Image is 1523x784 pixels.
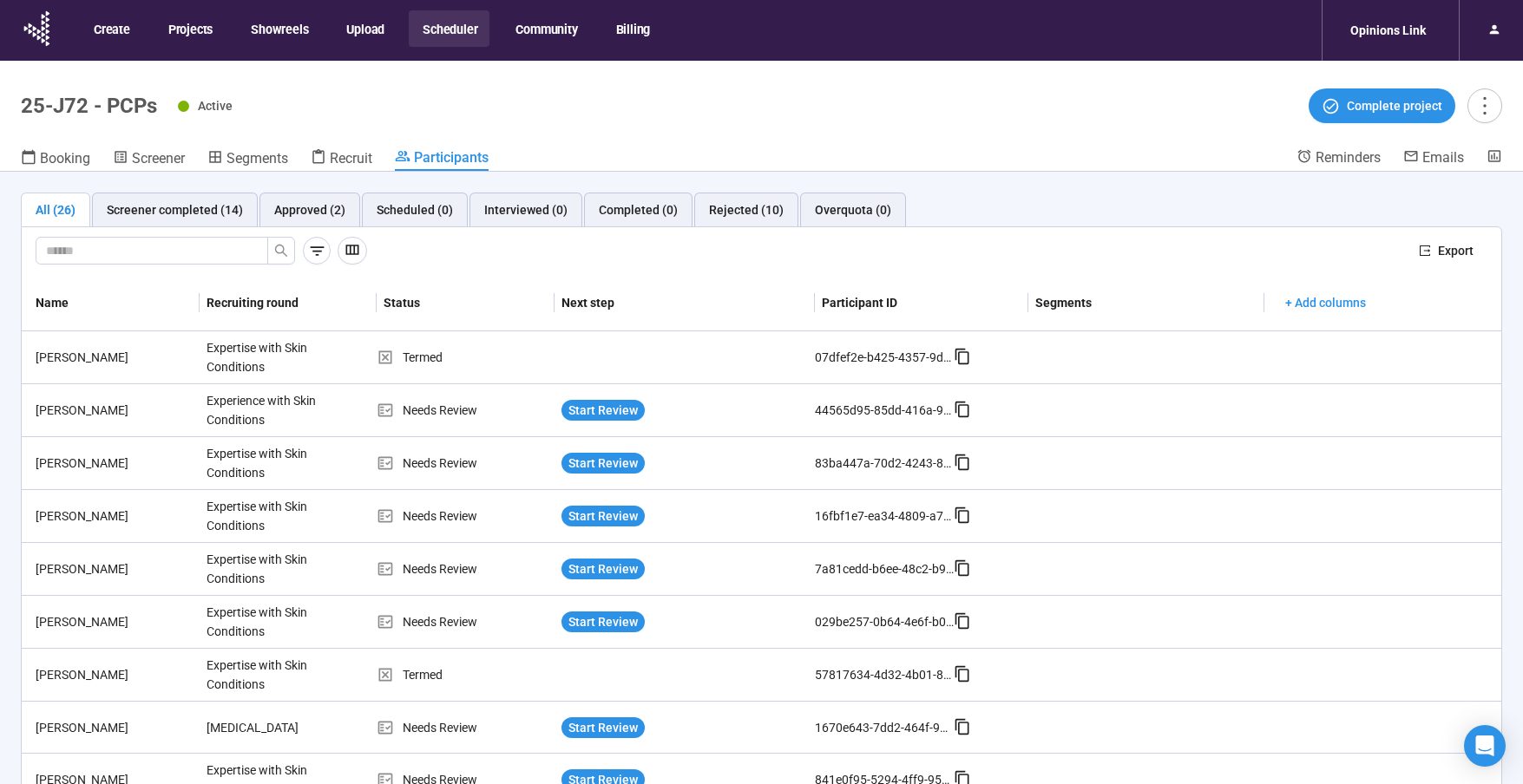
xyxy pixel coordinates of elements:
div: [PERSON_NAME] [29,559,200,578]
span: Segments [226,150,288,167]
button: Start Review [561,400,645,421]
div: Needs Review [377,718,555,737]
div: Expertise with Skin Conditions [200,437,330,489]
button: Start Review [561,453,645,474]
button: Projects [154,10,225,47]
div: Scheduled (0) [377,200,453,219]
div: 57817634-4d32-4b01-8492-e6da052e55a6 [815,665,954,684]
a: Recruit [311,148,372,171]
div: Screener completed (14) [107,200,243,219]
span: Booking [40,150,90,167]
button: Start Review [561,559,645,579]
span: Reminders [1316,149,1381,166]
span: Start Review [568,401,638,420]
div: Rejected (10) [709,200,784,219]
div: All (26) [36,200,75,219]
span: Start Review [568,454,638,473]
div: Needs Review [377,612,555,631]
div: Completed (0) [599,200,678,219]
a: Emails [1403,148,1464,169]
span: Start Review [568,718,638,737]
button: more [1467,88,1502,123]
button: Showreels [237,10,320,47]
a: Screener [113,148,185,171]
th: Participant ID [815,275,1028,331]
div: 7a81cedd-b6ee-48c2-b9f4-ab285a7f208b [815,559,954,578]
div: 1670e643-7dd2-464f-9078-a8abc88b57fd [815,718,954,737]
span: Export [1438,241,1474,260]
div: Needs Review [377,559,555,578]
span: Recruit [330,150,372,167]
button: Billing [602,10,663,47]
div: Opinions Link [1340,14,1436,47]
span: more [1473,94,1496,117]
a: Reminders [1297,148,1381,169]
div: Termed [377,348,555,367]
button: exportExport [1405,237,1487,265]
button: Start Review [561,717,645,738]
button: Create [80,10,142,47]
h1: 25-J72 - PCPs [21,94,157,118]
th: Status [377,275,555,331]
th: Next step [555,275,815,331]
a: Segments [207,148,288,171]
div: Approved (2) [274,200,345,219]
div: Expertise with Skin Conditions [200,596,330,648]
span: Complete project [1347,96,1442,115]
div: 44565d95-85dd-416a-9fe0-6d2e6cdac3f4 [815,401,954,420]
button: Scheduler [409,10,489,47]
span: + Add columns [1285,293,1366,312]
button: Start Review [561,611,645,632]
span: Start Review [568,559,638,578]
div: Termed [377,665,555,684]
div: 16fbf1e7-ea34-4809-a72c-cf53944d68e0 [815,506,954,526]
div: Needs Review [377,401,555,420]
button: Upload [332,10,397,47]
div: 029be257-0b64-4e6f-b09a-4203b879ef4c [815,612,954,631]
div: Expertise with Skin Conditions [200,331,330,383]
div: 83ba447a-70d2-4243-8fb1-712f58d31e62 [815,454,954,473]
th: Name [22,275,200,331]
div: [PERSON_NAME] [29,665,200,684]
div: 07dfef2e-b425-4357-9d58-1e33c1a091d0 [815,348,954,367]
span: Screener [132,150,185,167]
div: Needs Review [377,506,555,526]
div: [MEDICAL_DATA] [200,711,330,744]
button: Complete project [1309,88,1455,123]
span: Emails [1422,149,1464,166]
div: Experience with Skin Conditions [200,384,330,436]
a: Booking [21,148,90,171]
div: [PERSON_NAME] [29,401,200,420]
button: search [267,237,295,265]
a: Participants [395,148,489,171]
div: [PERSON_NAME] [29,612,200,631]
span: Active [198,99,233,113]
div: Expertise with Skin Conditions [200,649,330,701]
div: [PERSON_NAME] [29,348,200,367]
button: Community [502,10,589,47]
div: Open Intercom Messenger [1464,725,1506,767]
div: Overquota (0) [815,200,891,219]
div: Expertise with Skin Conditions [200,490,330,542]
div: Needs Review [377,454,555,473]
span: export [1419,245,1431,257]
th: Segments [1028,275,1265,331]
div: [PERSON_NAME] [29,506,200,526]
div: Interviewed (0) [484,200,568,219]
button: Start Review [561,506,645,526]
span: Start Review [568,612,638,631]
button: + Add columns [1271,289,1380,317]
div: [PERSON_NAME] [29,454,200,473]
span: Start Review [568,506,638,526]
div: Expertise with Skin Conditions [200,543,330,595]
span: Participants [414,149,489,166]
th: Recruiting round [200,275,377,331]
div: [PERSON_NAME] [29,718,200,737]
span: search [274,244,288,258]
